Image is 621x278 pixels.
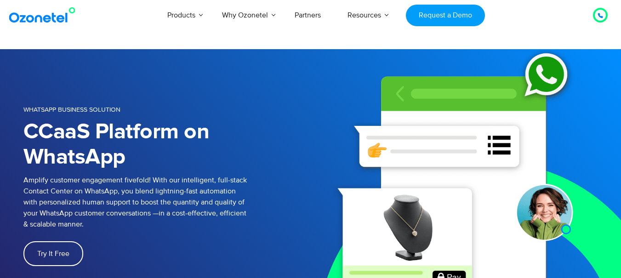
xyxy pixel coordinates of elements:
[23,241,83,266] a: Try It Free
[23,119,311,170] h1: CCaaS Platform on WhatsApp
[37,250,69,257] span: Try It Free
[23,175,311,230] p: Amplify customer engagement fivefold! With our intelligent, full-stack Contact Center on WhatsApp...
[406,5,484,26] a: Request a Demo
[23,106,120,113] span: WHATSAPP BUSINESS SOLUTION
